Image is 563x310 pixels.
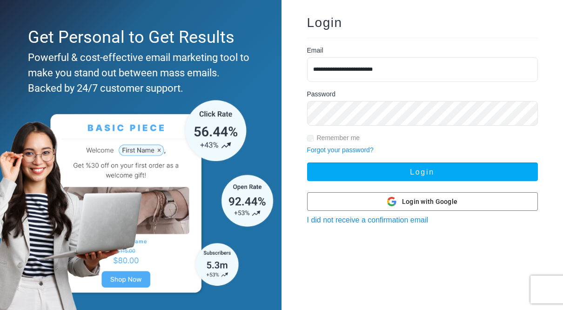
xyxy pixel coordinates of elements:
[307,146,374,154] a: Forgot your password?
[307,162,538,181] button: Login
[307,46,323,55] label: Email
[307,216,429,224] a: I did not receive a confirmation email
[28,50,249,96] div: Powerful & cost-effective email marketing tool to make you stand out between mass emails. Backed ...
[307,192,538,211] button: Login with Google
[402,197,457,207] span: Login with Google
[28,25,249,50] div: Get Personal to Get Results
[307,89,335,99] label: Password
[317,133,360,143] label: Remember me
[307,15,342,30] span: Login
